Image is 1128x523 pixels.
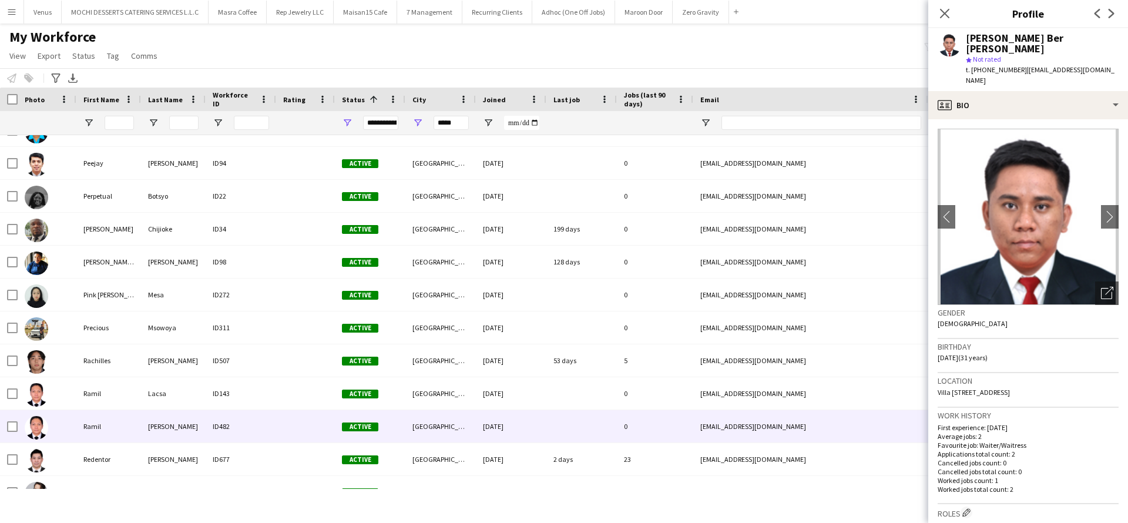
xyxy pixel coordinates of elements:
div: 0 [617,246,693,278]
div: [PERSON_NAME] [141,246,206,278]
div: [GEOGRAPHIC_DATA] [405,246,476,278]
div: [DATE] [476,279,546,311]
span: Active [342,159,378,168]
span: Export [38,51,61,61]
span: Email [700,95,719,104]
span: Workforce ID [213,90,255,108]
div: [EMAIL_ADDRESS][DOMAIN_NAME] [693,476,928,508]
p: Applications total count: 2 [938,450,1119,458]
span: Not rated [973,55,1001,63]
button: Open Filter Menu [342,118,352,128]
button: Zero Gravity [673,1,729,24]
a: View [5,48,31,63]
span: Jobs (last 90 days) [624,90,672,108]
div: 5 [617,344,693,377]
span: Last Name [148,95,183,104]
div: Redentor [76,443,141,475]
button: Open Filter Menu [412,118,423,128]
div: ID482 [206,410,276,442]
div: [PERSON_NAME] [141,443,206,475]
div: [GEOGRAPHIC_DATA] [405,443,476,475]
button: Open Filter Menu [483,118,493,128]
span: Active [342,291,378,300]
div: 199 days [546,213,617,245]
div: ID34 [206,213,276,245]
h3: Birthday [938,341,1119,352]
div: [GEOGRAPHIC_DATA] [405,410,476,442]
div: [DATE] [476,344,546,377]
button: Open Filter Menu [700,118,711,128]
img: Ramil Lacsa [25,383,48,407]
div: 128 days [546,246,617,278]
span: | [EMAIL_ADDRESS][DOMAIN_NAME] [966,65,1114,85]
div: Msowoya [141,311,206,344]
div: ID55 [206,476,276,508]
div: [DATE] [476,476,546,508]
img: Peejay Lacerna [25,153,48,176]
button: Maisan15 Cafe [334,1,397,24]
div: 2 days [546,443,617,475]
div: [GEOGRAPHIC_DATA] [405,180,476,212]
span: Active [342,225,378,234]
div: Chijioke [141,213,206,245]
button: Maroon Door [615,1,673,24]
div: [DATE] [476,213,546,245]
span: Active [342,488,378,497]
span: Active [342,258,378,267]
h3: Location [938,376,1119,386]
div: 53 days [546,344,617,377]
img: Peter Nnaemeka Abonyi [25,252,48,275]
input: First Name Filter Input [105,116,134,130]
span: Last job [553,95,580,104]
div: Botsyo [141,180,206,212]
input: Last Name Filter Input [169,116,199,130]
button: 7 Management [397,1,462,24]
span: Joined [483,95,506,104]
div: 0 [617,213,693,245]
button: Open Filter Menu [83,118,94,128]
div: ID22 [206,180,276,212]
div: [DATE] [476,410,546,442]
div: Open photos pop-in [1095,281,1119,305]
div: Rachilles [76,344,141,377]
a: Export [33,48,65,63]
button: Open Filter Menu [148,118,159,128]
input: City Filter Input [434,116,469,130]
div: 0 [617,410,693,442]
span: View [9,51,26,61]
div: 23 [617,443,693,475]
span: Comms [131,51,157,61]
div: Peejay [76,147,141,179]
div: [EMAIL_ADDRESS][DOMAIN_NAME] [693,410,928,442]
div: Mesa [141,279,206,311]
div: Perpetual [76,180,141,212]
a: Status [68,48,100,63]
h3: Work history [938,410,1119,421]
a: Comms [126,48,162,63]
img: Crew avatar or photo [938,129,1119,305]
div: [DATE] [476,147,546,179]
div: [EMAIL_ADDRESS][DOMAIN_NAME] [693,246,928,278]
div: [DATE] [476,180,546,212]
app-action-btn: Export XLSX [66,71,80,85]
span: t. [PHONE_NUMBER] [966,65,1027,74]
p: Worked jobs total count: 2 [938,485,1119,494]
input: Joined Filter Input [504,116,539,130]
img: Rezie Guibao [25,482,48,505]
div: 0 [617,180,693,212]
span: Villa [STREET_ADDRESS] [938,388,1010,397]
div: 0 [617,279,693,311]
div: [EMAIL_ADDRESS][DOMAIN_NAME] [693,377,928,410]
div: ID272 [206,279,276,311]
div: [DATE] [476,377,546,410]
button: Open Filter Menu [213,118,223,128]
div: [GEOGRAPHIC_DATA] [405,147,476,179]
img: Ramil SOLIMAN [25,416,48,440]
button: Venus [24,1,62,24]
p: First experience: [DATE] [938,423,1119,432]
p: Cancelled jobs total count: 0 [938,467,1119,476]
button: MOCHI DESSERTS CATERING SERVICES L.L.C [62,1,209,24]
div: [DATE] [476,443,546,475]
input: Email Filter Input [721,116,921,130]
div: [PERSON_NAME] [141,147,206,179]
